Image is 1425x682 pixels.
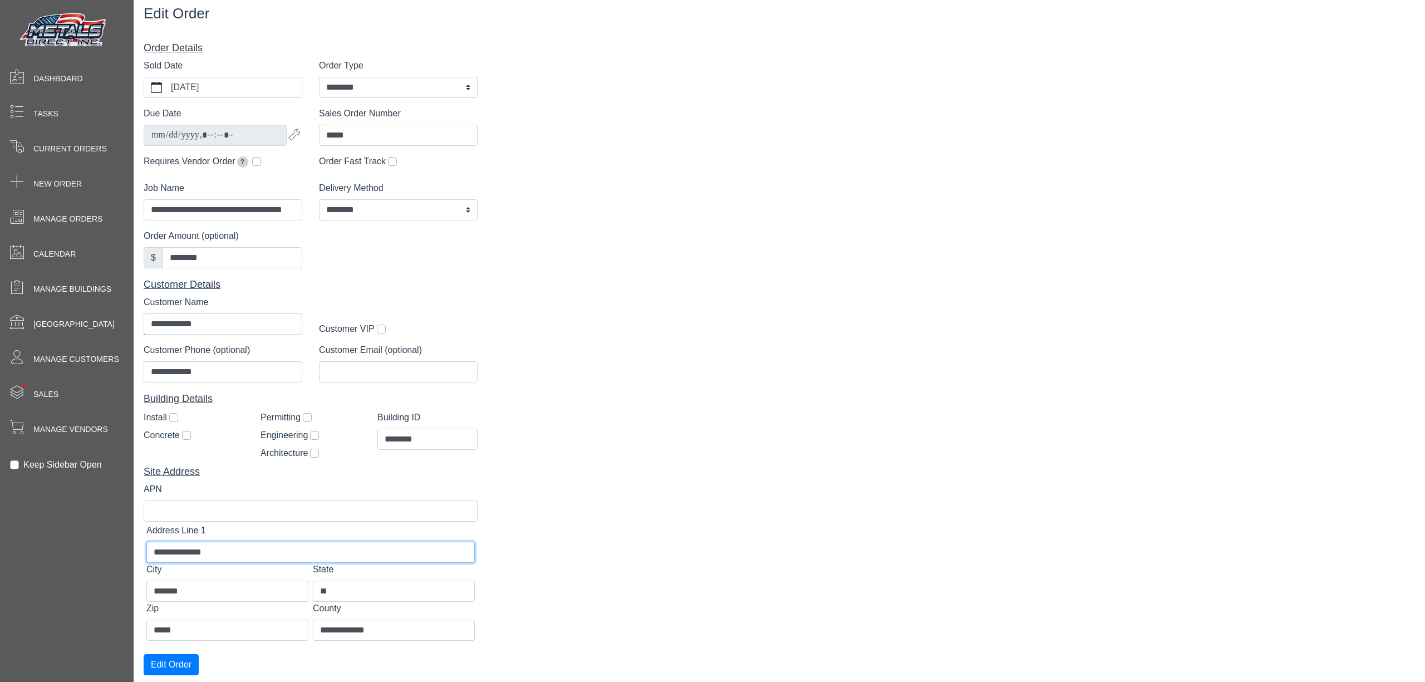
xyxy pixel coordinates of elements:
[33,318,115,330] span: [GEOGRAPHIC_DATA]
[144,391,478,406] div: Building Details
[144,483,162,496] label: APN
[144,247,163,268] div: $
[144,155,250,168] label: Requires Vendor Order
[319,107,401,120] label: Sales Order Number
[33,424,108,435] span: Manage Vendors
[144,411,167,424] label: Install
[33,248,76,260] span: Calendar
[144,344,250,357] label: Customer Phone (optional)
[313,602,341,615] label: County
[144,77,169,97] button: calendar
[319,322,375,336] label: Customer VIP
[144,181,184,195] label: Job Name
[33,389,58,400] span: Sales
[17,10,111,51] img: Metals Direct Inc Logo
[33,178,82,190] span: New Order
[261,447,308,460] label: Architecture
[237,156,248,168] span: Extends due date by 2 weeks for pickup orders
[151,82,162,93] svg: calendar
[144,296,208,309] label: Customer Name
[319,155,386,168] label: Order Fast Track
[319,181,384,195] label: Delivery Method
[144,5,805,22] h3: Edit Order
[169,77,302,97] label: [DATE]
[144,429,180,442] label: Concrete
[313,563,333,576] label: State
[33,213,102,225] span: Manage Orders
[377,411,420,424] label: Building ID
[146,563,162,576] label: City
[11,367,39,403] span: •
[144,229,239,243] label: Order Amount (optional)
[261,411,301,424] label: Permitting
[261,429,308,442] label: Engineering
[144,41,478,56] div: Order Details
[33,283,111,295] span: Manage Buildings
[146,524,206,537] label: Address Line 1
[33,143,107,155] span: Current Orders
[319,344,422,357] label: Customer Email (optional)
[144,464,478,479] div: Site Address
[144,59,183,72] label: Sold Date
[33,354,119,365] span: Manage Customers
[33,73,83,85] span: Dashboard
[33,108,58,120] span: Tasks
[144,654,199,675] button: Edit Order
[144,277,478,292] div: Customer Details
[144,107,181,120] label: Due Date
[23,458,102,472] label: Keep Sidebar Open
[146,602,159,615] label: Zip
[319,59,363,72] label: Order Type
